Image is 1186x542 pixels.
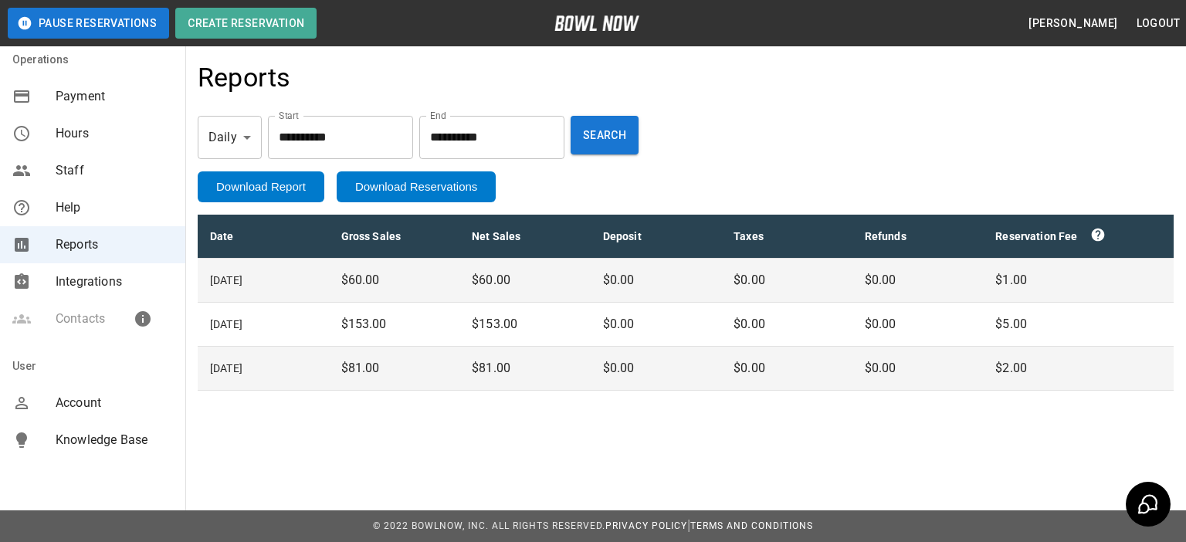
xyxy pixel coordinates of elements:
span: Reports [56,235,173,254]
td: [DATE] [198,303,329,347]
span: Staff [56,161,173,180]
p: $0.00 [734,271,840,290]
th: Gross Sales [329,215,460,259]
span: Account [56,394,173,412]
h4: Reports [198,62,291,94]
span: Knowledge Base [56,431,173,449]
a: Privacy Policy [605,520,687,531]
button: Download Report [198,171,324,202]
th: Deposit [591,215,722,259]
th: Date [198,215,329,259]
p: $60.00 [341,271,448,290]
p: $5.00 [995,315,1161,334]
span: Hours [56,124,173,143]
button: Logout [1130,9,1186,38]
p: $0.00 [865,359,971,378]
span: © 2022 BowlNow, Inc. All Rights Reserved. [373,520,605,531]
div: Reservation Fee [995,227,1161,246]
td: [DATE] [198,347,329,391]
th: Net Sales [459,215,591,259]
p: $81.00 [472,359,578,378]
button: Create Reservation [175,8,317,39]
p: $0.00 [865,271,971,290]
a: Terms and Conditions [690,520,813,531]
button: Search [571,116,639,154]
p: $0.00 [734,359,840,378]
p: $60.00 [472,271,578,290]
input: Choose date, selected date is Sep 26, 2025 [419,116,564,159]
span: Integrations [56,273,173,291]
button: [PERSON_NAME] [1022,9,1123,38]
input: Choose date, selected date is Sep 19, 2025 [268,116,413,159]
p: $153.00 [341,315,448,334]
span: Help [56,198,173,217]
svg: Reservation fees paid directly to BowlNow by customer [1090,227,1106,242]
td: [DATE] [198,259,329,303]
p: $1.00 [995,271,1161,290]
div: Daily [198,116,262,159]
button: Download Reservations [337,171,496,202]
p: $153.00 [472,315,578,334]
button: Pause Reservations [8,8,169,39]
span: Payment [56,87,173,106]
img: logo [554,15,639,31]
p: $0.00 [603,359,710,378]
p: $2.00 [995,359,1161,378]
p: $0.00 [603,315,710,334]
th: Refunds [852,215,984,259]
p: $81.00 [341,359,448,378]
table: sticky table [198,215,1174,391]
p: $0.00 [603,271,710,290]
p: $0.00 [734,315,840,334]
th: Taxes [721,215,852,259]
p: $0.00 [865,315,971,334]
